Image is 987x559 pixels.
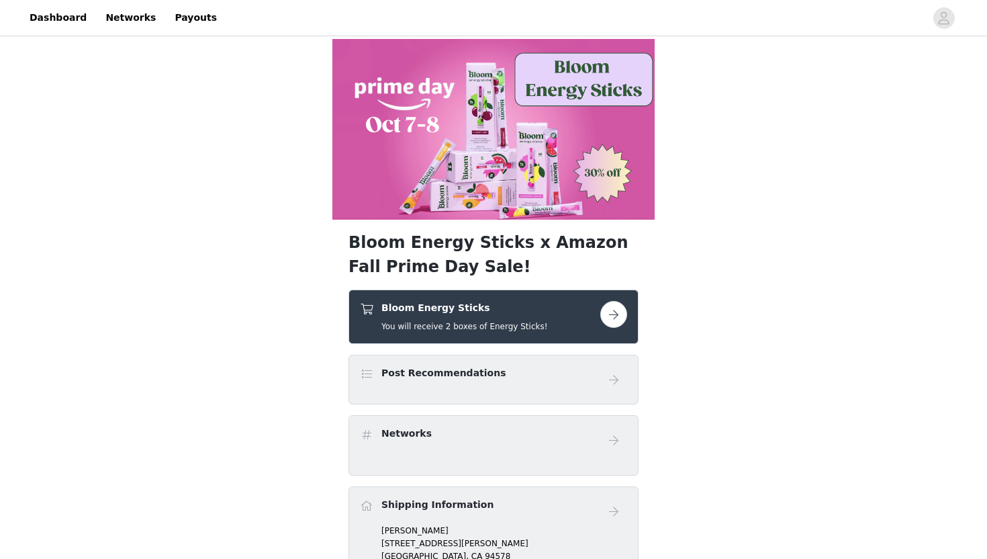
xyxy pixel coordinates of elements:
[21,3,95,33] a: Dashboard
[381,301,548,315] h4: Bloom Energy Sticks
[332,39,655,220] img: campaign image
[167,3,225,33] a: Payouts
[348,290,639,344] div: Bloom Energy Sticks
[348,230,639,279] h1: Bloom Energy Sticks x Amazon Fall Prime Day Sale!
[937,7,950,29] div: avatar
[348,355,639,404] div: Post Recommendations
[381,537,627,550] p: [STREET_ADDRESS][PERSON_NAME]
[381,427,432,441] h4: Networks
[381,525,627,537] p: [PERSON_NAME]
[97,3,164,33] a: Networks
[381,366,506,380] h4: Post Recommendations
[381,498,493,512] h4: Shipping Information
[348,415,639,476] div: Networks
[381,320,548,333] h5: You will receive 2 boxes of Energy Sticks!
